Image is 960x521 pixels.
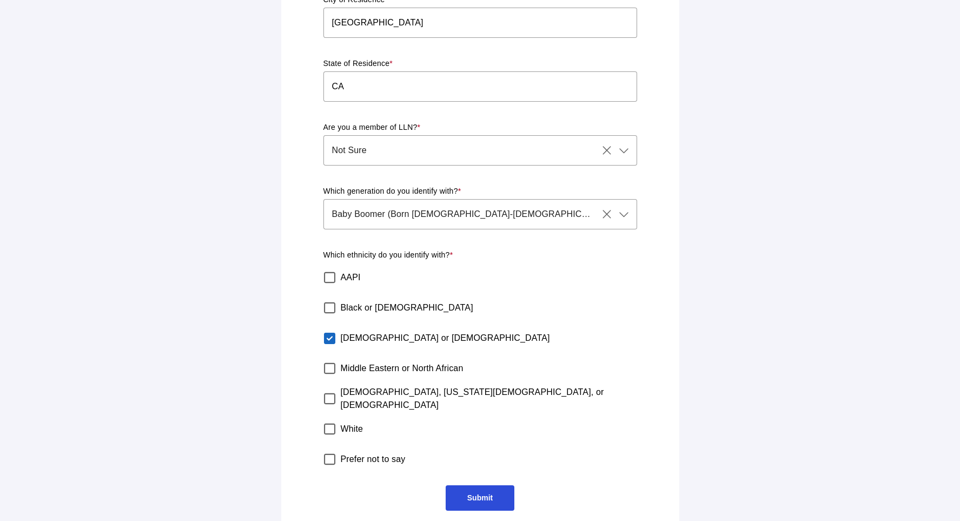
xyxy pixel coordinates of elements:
[323,250,637,261] p: Which ethnicity do you identify with?
[467,493,493,502] span: Submit
[600,144,613,157] i: Clear
[341,323,550,353] label: [DEMOGRAPHIC_DATA] or [DEMOGRAPHIC_DATA]
[332,208,595,221] span: Baby Boomer (Born [DEMOGRAPHIC_DATA]-[DEMOGRAPHIC_DATA])
[323,122,637,133] p: Are you a member of LLN?
[323,186,637,197] p: Which generation do you identify with?
[446,485,514,511] a: Submit
[332,144,367,157] span: Not Sure
[341,414,363,444] label: White
[323,58,637,69] p: State of Residence
[341,384,637,414] label: [DEMOGRAPHIC_DATA], [US_STATE][DEMOGRAPHIC_DATA], or [DEMOGRAPHIC_DATA]
[341,262,361,293] label: AAPI
[341,293,473,323] label: Black or [DEMOGRAPHIC_DATA]
[341,353,464,384] label: Middle Eastern or North African
[600,208,613,221] i: Clear
[341,444,406,474] label: Prefer not to say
